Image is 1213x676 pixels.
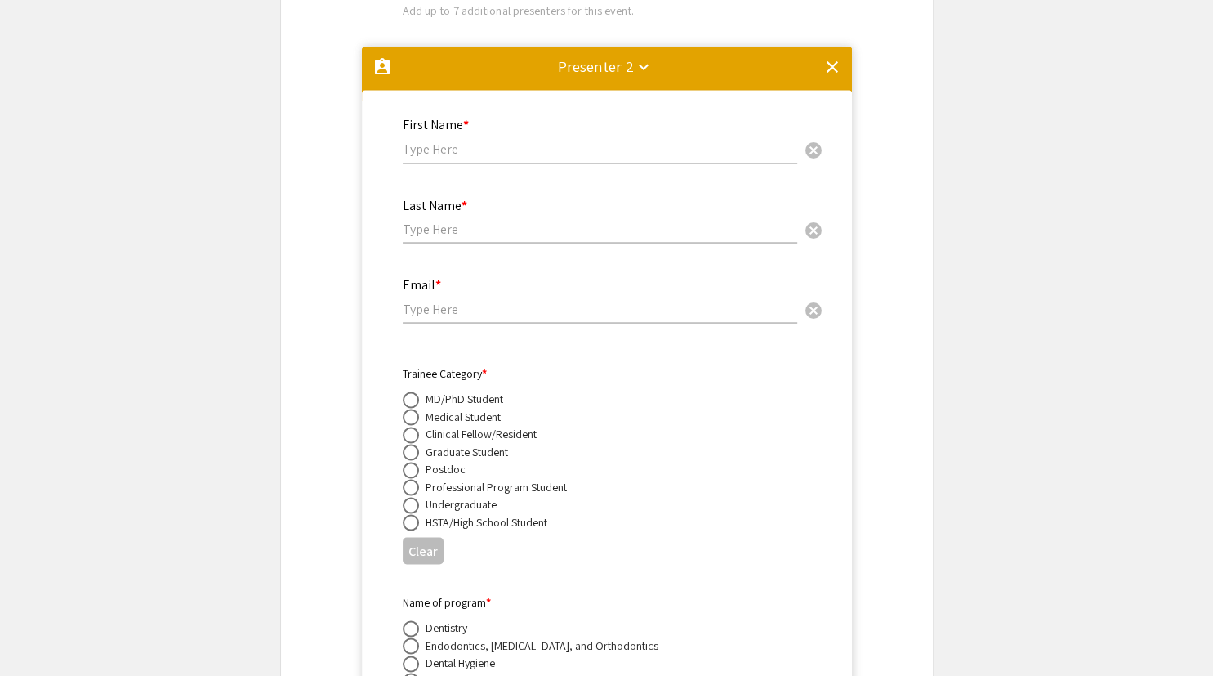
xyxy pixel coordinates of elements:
button: Clear [797,133,830,166]
span: cancel [804,300,823,320]
div: Postdoc [426,460,466,477]
button: Clear [403,537,444,564]
div: Professional Program Student [426,478,567,495]
mat-label: First Name [403,116,469,133]
div: MD/PhD Student [426,390,503,406]
mat-label: Email [403,275,441,293]
mat-expansion-panel-header: Presenter 2 [362,47,852,99]
div: Presenter 2 [558,55,634,78]
mat-label: Name of program [403,594,491,609]
mat-icon: assignment_ind [372,57,392,77]
mat-icon: clear [823,57,842,77]
div: Clinical Fellow/Resident [426,425,537,441]
div: Dentistry [426,619,467,635]
div: Undergraduate [426,495,497,512]
span: Add up to 7 additional presenters for this event. [403,2,635,18]
div: Medical Student [426,408,501,424]
button: Clear [797,213,830,245]
button: Clear [797,292,830,325]
div: Endodontics, [MEDICAL_DATA], and Orthodontics [426,637,658,653]
input: Type Here [403,300,797,317]
div: HSTA/High School Student [426,513,547,530]
mat-icon: keyboard_arrow_down [634,57,653,77]
input: Type Here [403,141,797,158]
iframe: Chat [12,602,69,664]
mat-label: Last Name [403,196,467,213]
span: cancel [804,141,823,160]
input: Type Here [403,220,797,237]
div: Dental Hygiene [426,654,495,670]
mat-label: Trainee Category [403,365,487,380]
span: cancel [804,220,823,240]
div: Graduate Student [426,443,508,459]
